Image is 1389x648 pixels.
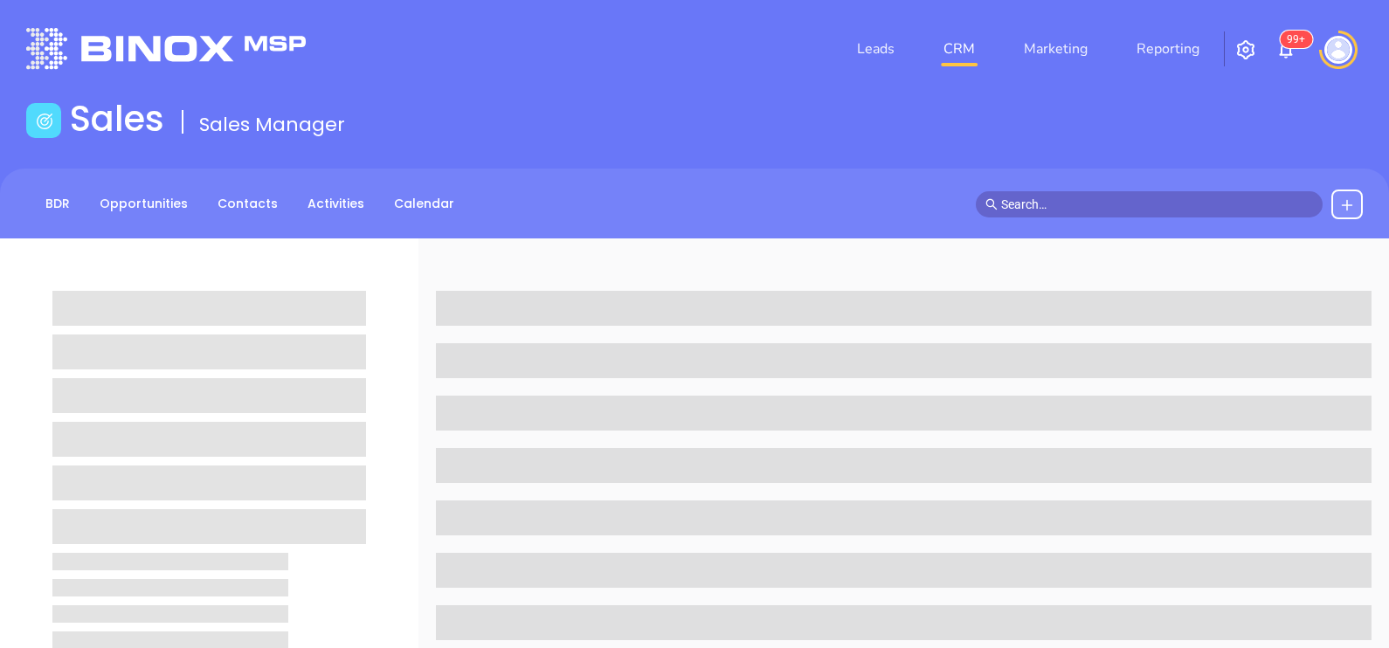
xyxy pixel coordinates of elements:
sup: 102 [1280,31,1312,48]
img: iconNotification [1275,39,1296,60]
span: search [985,198,998,210]
img: iconSetting [1235,39,1256,60]
a: Opportunities [89,190,198,218]
a: Contacts [207,190,288,218]
span: Sales Manager [199,111,345,138]
a: Calendar [384,190,465,218]
a: BDR [35,190,80,218]
a: Activities [297,190,375,218]
a: Reporting [1130,31,1206,66]
img: logo [26,28,306,69]
input: Search… [1001,195,1314,214]
a: Leads [850,31,902,66]
h1: Sales [70,98,164,140]
a: Marketing [1017,31,1095,66]
img: user [1324,36,1352,64]
a: CRM [936,31,982,66]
